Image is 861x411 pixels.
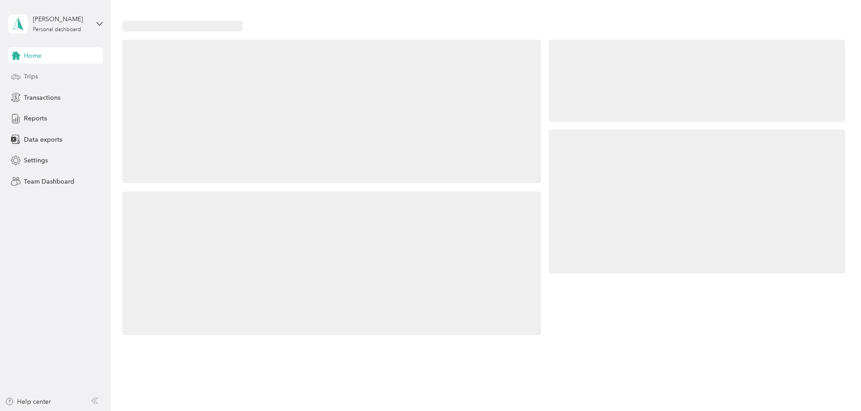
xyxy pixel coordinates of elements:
[24,72,38,81] span: Trips
[24,156,48,165] span: Settings
[24,93,60,102] span: Transactions
[33,14,89,24] div: [PERSON_NAME]
[33,27,81,32] div: Personal dashboard
[5,397,51,406] button: Help center
[811,360,861,411] iframe: Everlance-gr Chat Button Frame
[24,135,62,144] span: Data exports
[24,114,47,123] span: Reports
[24,51,41,60] span: Home
[24,177,74,186] span: Team Dashboard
